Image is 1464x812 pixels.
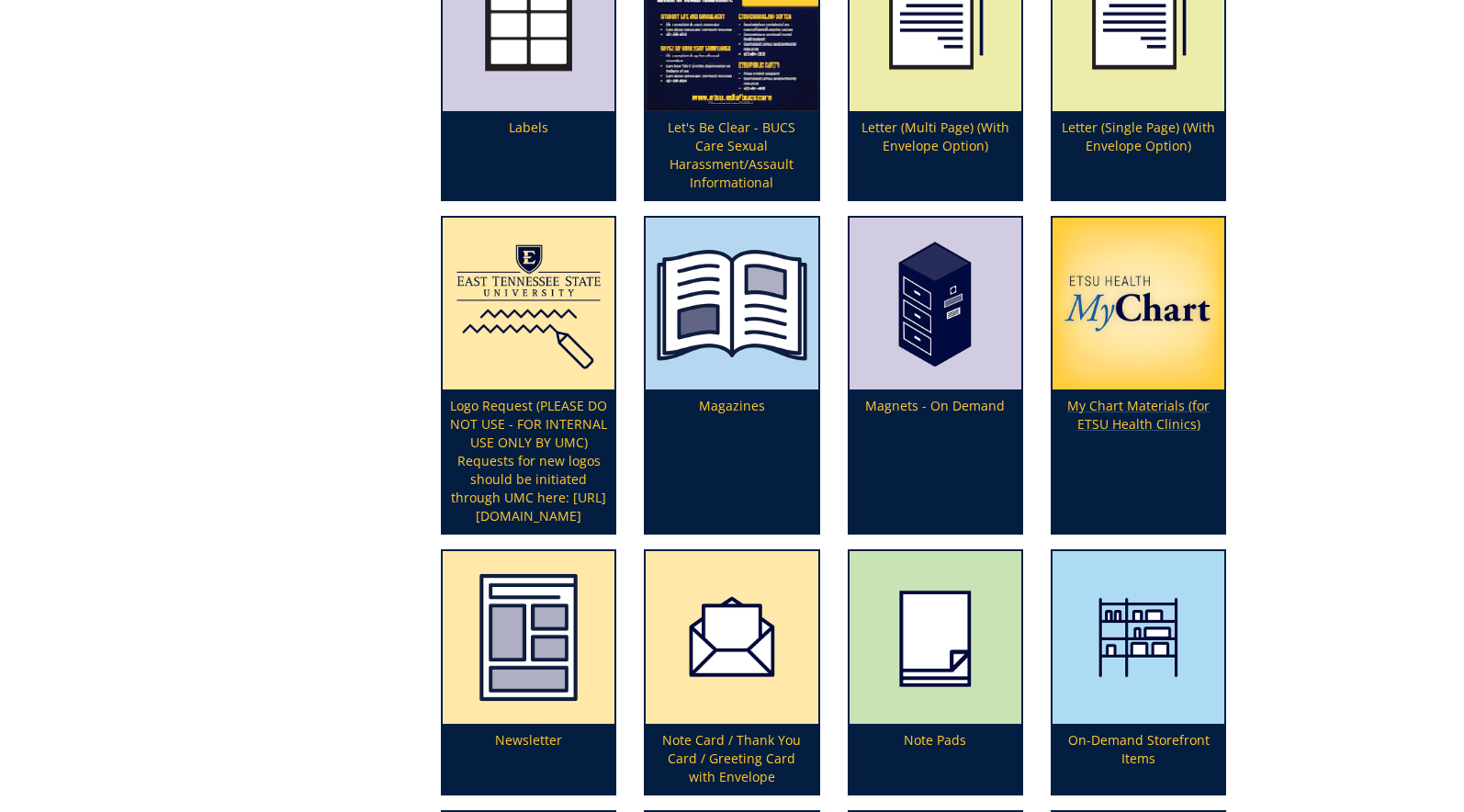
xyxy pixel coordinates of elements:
a: My Chart Materials (for ETSU Health Clinics) [1053,218,1224,533]
img: invitationwithenvelope-5a33f926473532.42838482.png [646,551,817,723]
a: Newsletter [443,551,614,793]
a: On-Demand Storefront Items [1053,551,1224,793]
p: Newsletter [443,724,614,794]
a: Logo Request (PLEASE DO NOT USE - FOR INTERNAL USE ONLY BY UMC) Requests for new logos should be ... [443,218,614,533]
a: Magazines [646,218,817,533]
img: storefront-59492794b37212.27878942.png [1053,551,1224,723]
p: Letter (Multi Page) (With Envelope Option) [850,111,1021,199]
p: Note Card / Thank You Card / Greeting Card with Envelope [646,724,817,794]
p: Magazines [646,389,817,533]
p: My Chart Materials (for ETSU Health Clinics) [1053,389,1224,533]
a: Magnets - On Demand [850,218,1021,533]
img: magnets-59492663d52397.19542485.png [850,218,1021,389]
img: newsletter-65568594225a38.55392197.png [443,551,614,723]
img: magazines-6556857dab2218.58984408.png [646,218,817,389]
a: Note Pads [850,551,1021,793]
img: note-pads-594927357b5c91.87943573.png [850,551,1021,723]
img: clinic%20privacy%20practices%20brochure-632a1062be4d34.81189179.png [443,218,614,389]
img: mychart-67fe6a1724bc26.04447173.png [1053,218,1224,389]
p: Labels [443,111,614,199]
p: Logo Request (PLEASE DO NOT USE - FOR INTERNAL USE ONLY BY UMC) Requests for new logos should be ... [443,389,614,533]
a: Note Card / Thank You Card / Greeting Card with Envelope [646,551,817,793]
p: Letter (Single Page) (With Envelope Option) [1053,111,1224,199]
p: Magnets - On Demand [850,389,1021,533]
p: Let's Be Clear - BUCS Care Sexual Harassment/Assault Informational [646,111,817,199]
p: On-Demand Storefront Items [1053,724,1224,794]
p: Note Pads [850,724,1021,794]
